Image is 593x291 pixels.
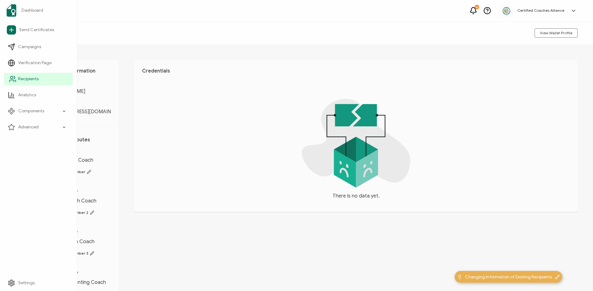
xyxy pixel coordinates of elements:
[517,8,564,13] h5: Certified Coaches Alliance
[4,73,73,85] a: Recipients
[22,7,43,14] span: Dashboard
[4,41,73,53] a: Campaigns
[4,277,73,289] a: Settings
[46,231,111,235] span: Designation 3
[18,76,39,82] span: Recipients
[562,261,593,291] iframe: Chat Widget
[46,88,111,94] span: [PERSON_NAME]
[18,280,35,286] span: Settings
[46,218,111,224] span: SC958747-2
[46,239,111,245] span: Certified Teen Coach
[4,89,73,101] a: Analytics
[475,5,479,9] div: 23
[502,6,511,15] img: 2aa27aa7-df99-43f9-bc54-4d90c804c2bd.png
[46,190,111,195] span: Designation 2
[46,149,111,154] span: Designation
[19,27,54,33] span: Send Certificates
[46,109,111,121] span: [EMAIL_ADDRESS][DOMAIN_NAME]
[46,177,111,184] span: SC958747
[302,99,410,188] img: nodata.svg
[46,279,111,285] span: Certified Parenting Coach
[18,124,39,130] span: Advanced
[4,2,73,19] a: Dashboard
[535,28,578,38] button: View Wallet Profile
[142,68,570,74] h1: Credentials
[46,251,111,256] span: Certification Number 3
[18,60,52,66] span: Verification Page
[46,137,111,143] h1: Custom Attributes
[46,169,111,174] span: Certification Number
[540,31,572,35] span: View Wallet Profile
[4,23,73,37] a: Send Certificates
[18,44,41,50] span: Campaigns
[46,259,111,265] span: SC958747-3
[46,210,111,215] span: Certification Number 2
[46,80,111,85] span: FULL NAME:
[4,57,73,69] a: Verification Page
[46,157,111,163] span: Certified LIFE Coach
[555,275,560,279] img: minimize-icon.svg
[46,68,111,74] h1: Personal Information
[46,198,111,204] span: Certified Youth Coach
[46,101,111,106] span: E-MAIL:
[18,108,44,114] span: Components
[6,4,16,17] img: sertifier-logomark-colored.svg
[46,271,111,276] span: Designation 4
[465,274,552,280] span: Changing Information of Existing Recipients
[18,92,36,98] span: Analytics
[333,192,380,200] span: There is no data yet.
